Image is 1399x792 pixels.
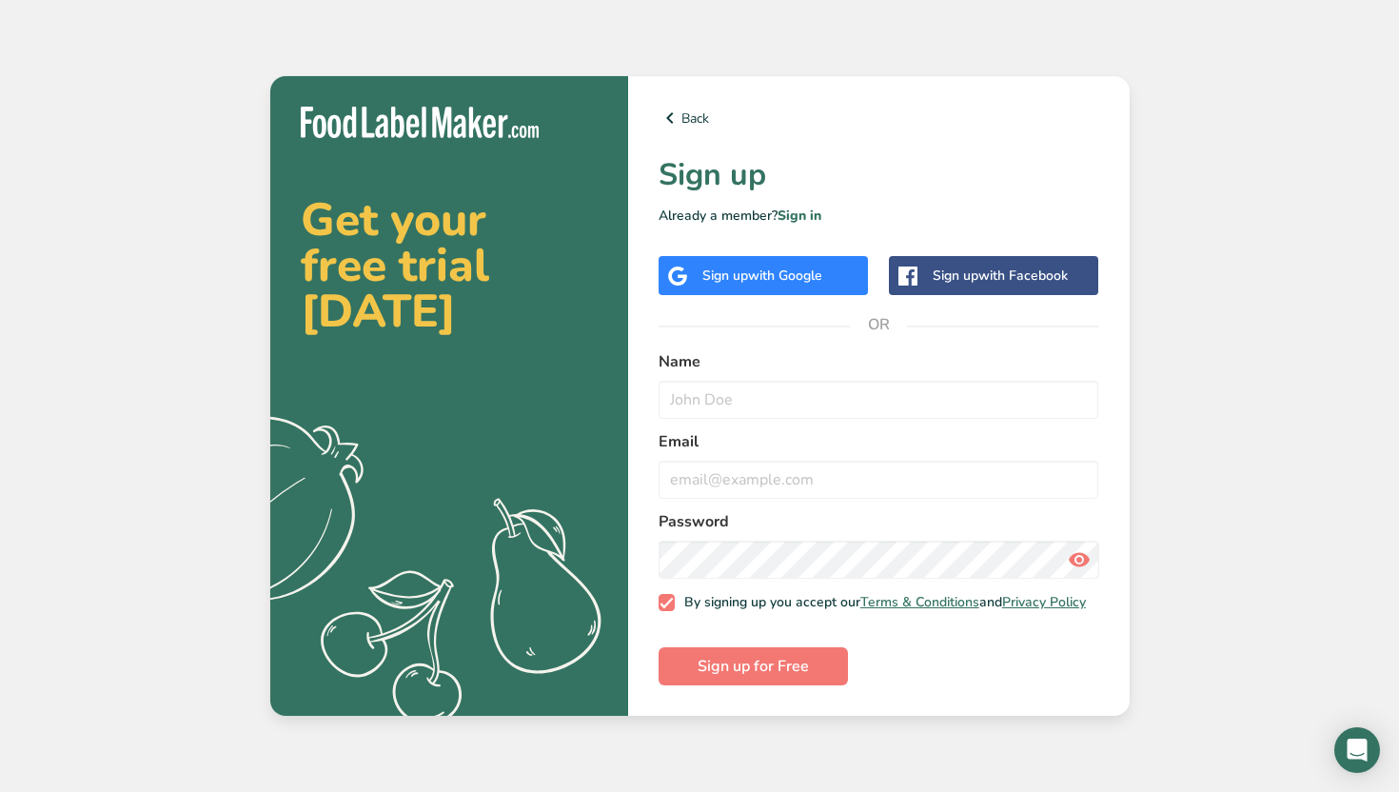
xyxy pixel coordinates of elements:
[675,594,1086,611] span: By signing up you accept our and
[1334,727,1380,773] div: Open Intercom Messenger
[850,296,907,353] span: OR
[301,107,539,138] img: Food Label Maker
[659,206,1099,226] p: Already a member?
[1002,593,1086,611] a: Privacy Policy
[659,107,1099,129] a: Back
[702,266,822,286] div: Sign up
[748,267,822,285] span: with Google
[659,510,1099,533] label: Password
[978,267,1068,285] span: with Facebook
[778,207,821,225] a: Sign in
[860,593,979,611] a: Terms & Conditions
[659,430,1099,453] label: Email
[659,647,848,685] button: Sign up for Free
[659,350,1099,373] label: Name
[933,266,1068,286] div: Sign up
[301,197,598,334] h2: Get your free trial [DATE]
[659,152,1099,198] h1: Sign up
[698,655,809,678] span: Sign up for Free
[659,461,1099,499] input: email@example.com
[659,381,1099,419] input: John Doe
